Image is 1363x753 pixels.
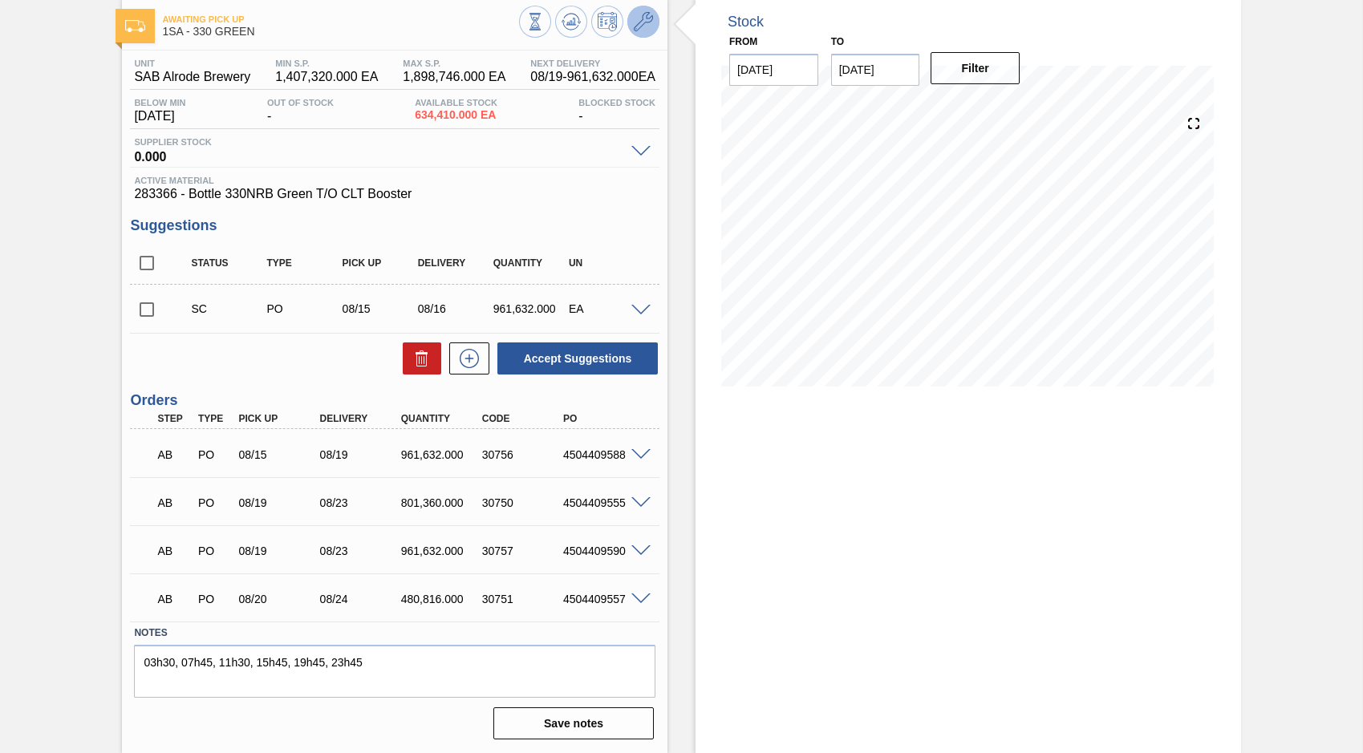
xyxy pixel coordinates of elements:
div: EA [565,302,648,315]
div: 08/24/2025 [316,593,406,605]
div: 08/19/2025 [235,545,325,557]
h3: Orders [130,392,659,409]
span: 283366 - Bottle 330NRB Green T/O CLT Booster [134,187,655,201]
span: 1SA - 330 GREEN [162,26,519,38]
div: - [263,98,338,123]
span: Unit [134,59,250,68]
div: 08/15/2025 [235,448,325,461]
button: Go to Master Data / General [627,6,659,38]
label: From [729,36,757,47]
div: Purchase order [194,496,235,509]
span: Available Stock [415,98,497,107]
div: 961,632.000 [397,448,487,461]
span: SAB Alrode Brewery [134,70,250,84]
input: mm/dd/yyyy [831,54,920,86]
div: 08/19/2025 [235,496,325,509]
button: Schedule Inventory [591,6,623,38]
div: Code [478,413,568,424]
div: 08/23/2025 [316,545,406,557]
span: Awaiting Pick Up [162,14,519,24]
div: Awaiting Pick Up [153,485,194,520]
label: to [831,36,844,47]
p: AB [157,593,190,605]
div: 4504409588 [559,448,649,461]
div: 30756 [478,448,568,461]
div: Type [263,257,347,269]
div: Quantity [397,413,487,424]
div: PO [559,413,649,424]
span: [DATE] [134,109,185,123]
div: - [574,98,659,123]
span: Supplier Stock [134,137,623,147]
div: Delivery [414,257,497,269]
span: 1,407,320.000 EA [275,70,378,84]
div: 08/16/2025 [414,302,497,315]
div: 4504409557 [559,593,649,605]
div: 08/20/2025 [235,593,325,605]
div: 30750 [478,496,568,509]
span: Active Material [134,176,655,185]
span: 1,898,746.000 EA [403,70,505,84]
div: Delete Suggestions [395,342,441,374]
button: Filter [931,52,1020,84]
p: AB [157,496,190,509]
div: Stock [728,14,764,30]
div: Delivery [316,413,406,424]
div: Suggestion Created [187,302,270,315]
span: Out Of Stock [267,98,334,107]
span: MIN S.P. [275,59,378,68]
div: 08/19/2025 [316,448,406,461]
span: 0.000 [134,147,623,163]
div: 961,632.000 [489,302,573,315]
h3: Suggestions [130,217,659,234]
div: Accept Suggestions [489,341,659,376]
div: Awaiting Pick Up [153,437,194,472]
span: Below Min [134,98,185,107]
div: 08/23/2025 [316,496,406,509]
div: Step [153,413,194,424]
textarea: 03h30, 07h45, 11h30, 15h45, 19h45, 23h45 [134,645,655,698]
div: Purchase order [194,448,235,461]
div: 30751 [478,593,568,605]
p: AB [157,545,190,557]
span: 08/19 - 961,632.000 EA [530,70,655,84]
button: Stocks Overview [519,6,551,38]
div: 08/15/2025 [339,302,422,315]
label: Notes [134,621,655,645]
div: Purchase order [194,593,235,605]
span: Next Delivery [530,59,655,68]
div: 480,816.000 [397,593,487,605]
span: Blocked Stock [578,98,655,107]
div: Pick up [339,257,422,269]
div: Purchase order [263,302,347,315]
div: 801,360.000 [397,496,487,509]
div: Quantity [489,257,573,269]
div: 4504409555 [559,496,649,509]
div: Pick up [235,413,325,424]
div: UN [565,257,648,269]
button: Accept Suggestions [497,342,658,374]
input: mm/dd/yyyy [729,54,818,86]
button: Save notes [493,707,654,739]
div: 30757 [478,545,568,557]
div: New suggestion [441,342,489,374]
span: MAX S.P. [403,59,505,68]
div: Type [194,413,235,424]
img: Ícone [125,20,145,32]
div: Status [187,257,270,269]
div: Awaiting Pick Up [153,581,194,617]
div: Awaiting Pick Up [153,533,194,569]
div: 961,632.000 [397,545,487,557]
div: Purchase order [194,545,235,557]
div: 4504409590 [559,545,649,557]
button: Update Chart [555,6,587,38]
p: AB [157,448,190,461]
span: 634,410.000 EA [415,109,497,121]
